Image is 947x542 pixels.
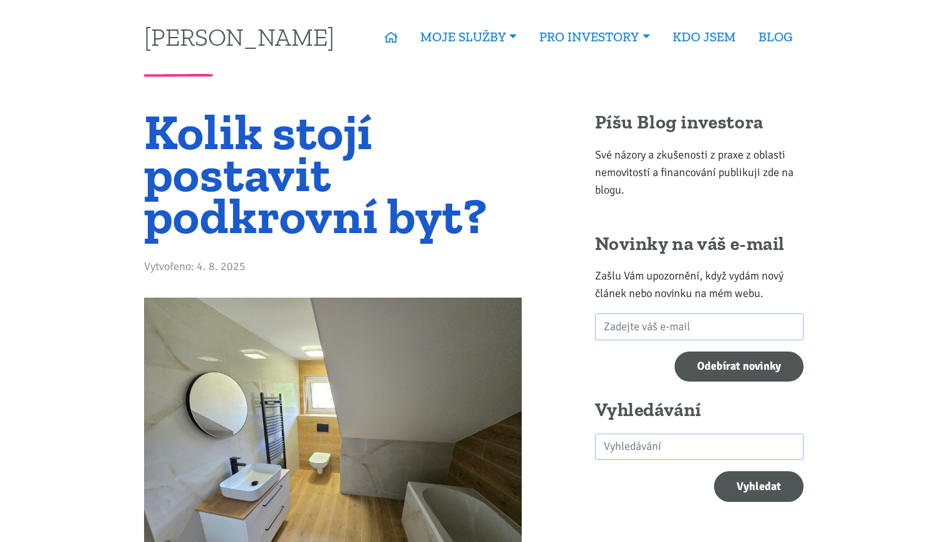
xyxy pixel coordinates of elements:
a: [PERSON_NAME] [144,24,334,49]
div: Vytvořeno: 4. 8. 2025 [144,258,522,281]
h2: Píšu Blog investora [595,111,804,135]
input: Zadejte váš e-mail [595,313,804,340]
p: Zašlu Vám upozornění, když vydám nový článek nebo novinku na mém webu. [595,267,804,302]
h2: Vyhledávání [595,399,804,422]
h1: Kolik stojí postavit podkrovní byt? [144,111,522,237]
h2: Novinky na váš e-mail [595,232,804,256]
a: PRO INVESTORY [528,23,661,51]
button: Vyhledat [714,471,804,502]
a: MOJE SLUŽBY [409,23,528,51]
input: search [595,434,804,461]
a: BLOG [747,23,804,51]
p: Své názory a zkušenosti z praxe z oblasti nemovitostí a financování publikuji zde na blogu. [595,146,804,199]
a: KDO JSEM [661,23,747,51]
input: Odebírat novinky [675,352,804,382]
